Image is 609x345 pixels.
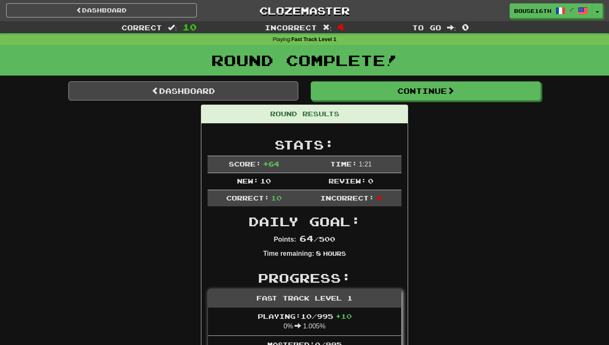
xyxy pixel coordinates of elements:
[336,312,352,320] span: + 10
[260,177,271,185] span: 10
[274,236,296,243] strong: Points:
[323,250,346,257] small: Hours
[208,308,401,336] li: 0% 1.005%
[263,160,279,168] span: + 64
[330,160,357,168] span: Time:
[291,37,336,42] strong: Fast Track Level 1
[337,22,344,32] span: 4
[3,52,606,69] h1: Round Complete!
[510,3,592,18] a: bouse16th /
[447,24,456,31] span: :
[183,22,197,32] span: 10
[311,81,541,100] button: Continue
[226,194,269,202] span: Correct:
[208,215,401,228] h2: Daily Goal:
[201,105,408,123] div: Round Results
[329,177,366,185] span: Review:
[368,177,373,185] span: 0
[68,81,298,100] a: Dashboard
[300,233,314,243] span: 64
[570,7,574,12] span: /
[168,24,177,31] span: :
[208,271,401,285] h2: Progress:
[208,138,401,152] h2: Stats:
[265,23,317,32] span: Incorrect
[316,249,321,257] span: 8
[412,23,441,32] span: To go
[320,194,374,202] span: Incorrect:
[229,160,261,168] span: Score:
[514,7,551,15] span: bouse16th
[121,23,162,32] span: Correct
[323,24,332,31] span: :
[258,312,352,320] span: Playing: 10 / 995
[208,289,401,308] div: Fast Track Level 1
[263,250,314,257] strong: Time remaining:
[209,3,400,18] a: Clozemaster
[300,235,335,243] span: / 500
[6,3,197,17] a: Dashboard
[359,161,372,168] span: 1 : 21
[376,194,382,202] span: 4
[237,177,259,185] span: New:
[462,22,469,32] span: 0
[271,194,282,202] span: 10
